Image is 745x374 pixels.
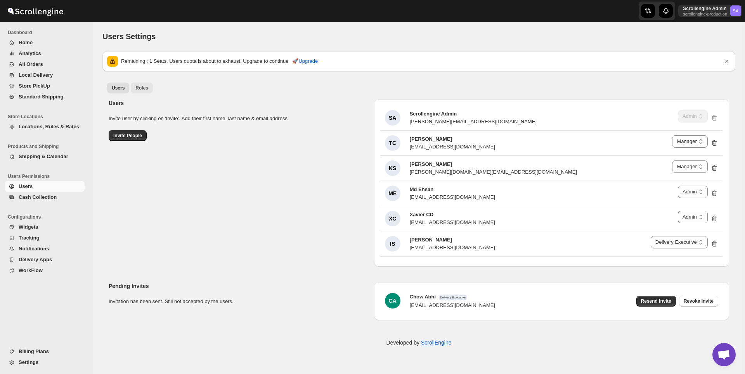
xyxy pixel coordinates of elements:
[636,296,676,307] button: Resend Invite
[19,348,49,354] span: Billing Plans
[641,298,671,304] span: Resend Invite
[386,339,451,346] p: Developed by
[410,161,452,167] span: [PERSON_NAME]
[109,99,368,107] h2: Users
[19,50,41,56] span: Analytics
[102,32,156,41] span: Users Settings
[292,57,318,65] span: 🚀Upgrade
[112,85,125,91] span: Users
[684,298,714,304] span: Revoke Invite
[19,246,49,252] span: Notifications
[5,357,85,368] button: Settings
[109,282,368,290] h2: Pending Invites
[19,194,57,200] span: Cash Collection
[5,192,85,203] button: Cash Collection
[135,85,148,91] span: Roles
[121,57,723,65] div: Remaining : 1 Seats. Users quota is about to exhaust. Upgrade to continue
[385,211,400,226] div: XC
[421,340,452,346] a: ScrollEngine
[19,359,38,365] span: Settings
[385,186,400,201] div: ME
[410,111,457,117] span: Scrollengine Admin
[410,168,577,176] div: [PERSON_NAME][DOMAIN_NAME][EMAIL_ADDRESS][DOMAIN_NAME]
[8,143,88,150] span: Products and Shipping
[6,1,64,21] img: ScrollEngine
[410,186,433,192] span: Md Ehsan
[679,296,718,307] button: Revoke Invite
[288,55,322,67] button: 🚀Upgrade
[19,94,64,100] span: Standard Shipping
[712,343,736,366] div: Open chat
[19,40,33,45] span: Home
[113,133,142,139] span: Invite People
[385,135,400,151] div: TC
[8,29,88,36] span: Dashboard
[410,212,433,217] span: Xavier CD
[5,151,85,162] button: Shipping & Calendar
[678,5,742,17] button: User menu
[19,235,39,241] span: Tracking
[8,173,88,179] span: Users Permissions
[5,48,85,59] button: Analytics
[5,222,85,233] button: Widgets
[5,233,85,243] button: Tracking
[721,56,732,67] button: Dismiss notification
[683,12,727,16] p: scrollengine-production
[109,115,368,122] p: Invite user by clicking on 'Invite'. Add their first name, last name & email address.
[683,5,727,12] p: Scrollengine Admin
[410,143,495,151] div: [EMAIL_ADDRESS][DOMAIN_NAME]
[19,124,79,129] span: Locations, Rules & Rates
[385,236,400,252] div: IS
[410,237,452,243] span: [PERSON_NAME]
[109,298,368,305] p: Invitation has been sent. Still not accepted by the users.
[410,118,537,126] div: [PERSON_NAME][EMAIL_ADDRESS][DOMAIN_NAME]
[5,243,85,254] button: Notifications
[8,114,88,120] span: Store Locations
[730,5,741,16] span: Scrollengine Admin
[5,59,85,70] button: All Orders
[733,9,739,13] text: SA
[5,37,85,48] button: Home
[385,110,400,126] div: SA
[19,61,43,67] span: All Orders
[19,153,68,159] span: Shipping & Calendar
[109,130,147,141] button: Invite People
[19,257,52,262] span: Delivery Apps
[385,160,400,176] div: KS
[5,346,85,357] button: Billing Plans
[19,267,43,273] span: WorkFlow
[107,83,129,93] button: All customers
[410,302,495,309] div: [EMAIL_ADDRESS][DOMAIN_NAME]
[102,96,735,323] div: All customers
[410,294,436,300] span: Chow Abhi
[5,265,85,276] button: WorkFlow
[19,183,33,189] span: Users
[385,293,400,309] div: CA
[19,83,50,89] span: Store PickUp
[410,244,495,252] div: [EMAIL_ADDRESS][DOMAIN_NAME]
[410,219,495,226] div: [EMAIL_ADDRESS][DOMAIN_NAME]
[410,193,495,201] div: [EMAIL_ADDRESS][DOMAIN_NAME]
[19,72,53,78] span: Local Delivery
[5,254,85,265] button: Delivery Apps
[5,181,85,192] button: Users
[5,121,85,132] button: Locations, Rules & Rates
[19,224,38,230] span: Widgets
[8,214,88,220] span: Configurations
[410,136,452,142] span: [PERSON_NAME]
[439,295,467,300] span: Delivery Executive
